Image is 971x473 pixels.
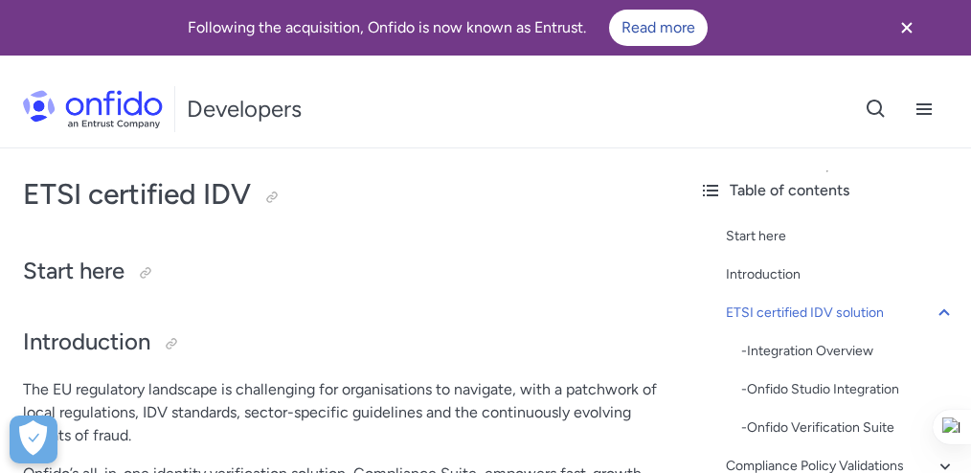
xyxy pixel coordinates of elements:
[895,16,918,39] svg: Close banner
[23,256,661,288] h2: Start here
[913,98,936,121] svg: Open navigation menu button
[741,340,956,363] div: - Integration Overview
[23,378,661,447] p: The EU regulatory landscape is challenging for organisations to navigate, with a patchwork of loc...
[852,85,900,133] button: Open search button
[726,225,956,248] a: Start here
[865,98,888,121] svg: Open search button
[741,378,956,401] a: -Onfido Studio Integration
[23,327,661,359] h2: Introduction
[741,417,956,439] div: - Onfido Verification Suite
[726,263,956,286] a: Introduction
[726,302,956,325] a: ETSI certified IDV solution
[900,85,948,133] button: Open navigation menu button
[10,416,57,463] div: Cookie Preferences
[23,90,163,128] img: Onfido Logo
[741,378,956,401] div: - Onfido Studio Integration
[10,416,57,463] button: Open Preferences
[23,10,871,46] div: Following the acquisition, Onfido is now known as Entrust.
[609,10,708,46] a: Read more
[741,340,956,363] a: -Integration Overview
[699,179,956,202] div: Table of contents
[871,4,942,52] button: Close banner
[741,417,956,439] a: -Onfido Verification Suite
[187,94,302,124] h1: Developers
[23,175,661,214] h1: ETSI certified IDV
